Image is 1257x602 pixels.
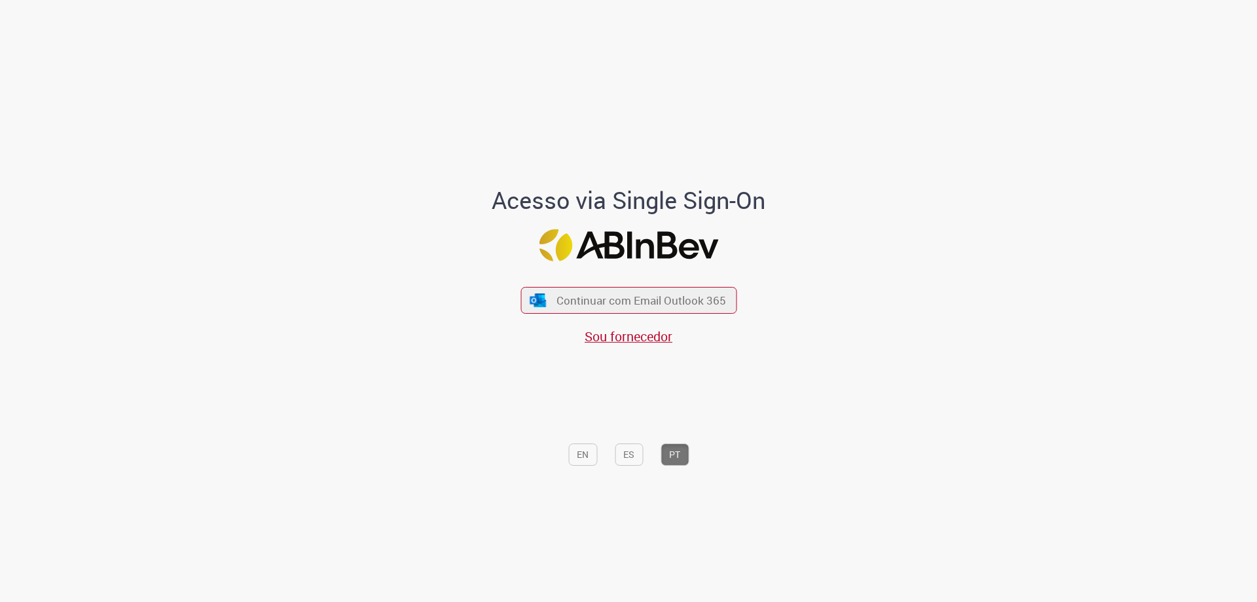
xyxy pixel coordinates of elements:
span: Continuar com Email Outlook 365 [556,293,726,308]
button: ícone Azure/Microsoft 360 Continuar com Email Outlook 365 [520,287,737,314]
a: Sou fornecedor [585,328,672,345]
img: Logo ABInBev [539,229,718,261]
button: PT [661,443,689,466]
img: ícone Azure/Microsoft 360 [529,293,547,307]
button: ES [615,443,643,466]
button: EN [568,443,597,466]
h1: Acesso via Single Sign-On [447,187,811,214]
